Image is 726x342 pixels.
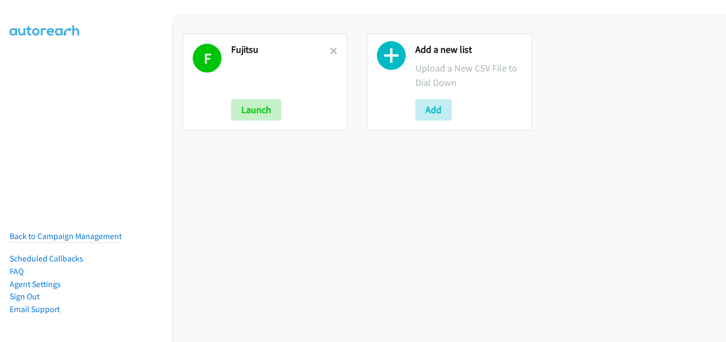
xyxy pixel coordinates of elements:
[10,304,60,314] a: Email Support
[10,291,40,301] a: Sign Out
[10,266,23,276] a: FAQ
[193,44,222,73] h1: F
[10,279,61,289] a: Agent Settings
[10,253,83,264] a: Scheduled Callbacks
[231,99,281,121] button: Launch
[415,44,522,56] h2: Add a new list
[231,44,330,56] h2: Fujitsu
[10,231,122,241] a: Back to Campaign Management
[415,61,522,90] p: Upload a New CSV File to Dial Down
[415,99,452,121] button: Add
